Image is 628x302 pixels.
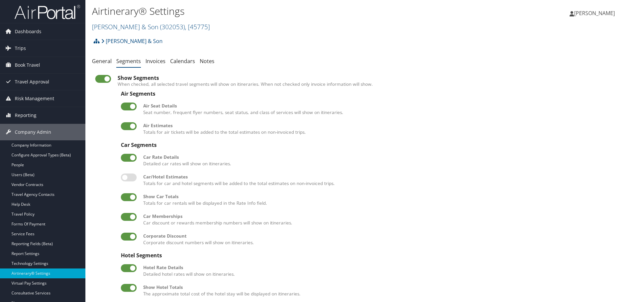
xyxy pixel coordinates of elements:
[143,284,615,297] label: The approximate total cost of the hotel stay will be displayed on itineraries.
[118,75,618,81] div: Show Segments
[143,193,615,200] div: Show Car Totals
[143,122,615,136] label: Totals for air tickets will be added to the total estimates on non-invoiced trips.
[143,154,615,167] label: Detailed car rates will show on itineraries.
[15,23,41,40] span: Dashboards
[121,91,615,97] div: Air Segments
[143,122,615,129] div: Air Estimates
[116,58,141,65] a: Segments
[15,107,36,124] span: Reporting
[143,193,615,207] label: Totals for car rentals will be displayed in the Rate Info field.
[15,90,54,107] span: Risk Management
[92,4,445,18] h1: Airtinerary® Settings
[143,264,615,271] div: Hotel Rate Details
[15,40,26,57] span: Trips
[92,22,210,31] a: [PERSON_NAME] & Son
[101,35,163,48] a: [PERSON_NAME] & Son
[143,213,615,220] div: Car Memberships
[160,22,185,31] span: ( 302053 )
[143,233,615,239] div: Corporate Discount
[143,174,615,180] div: Car/Hotel Estimates
[121,142,615,148] div: Car Segments
[15,74,49,90] span: Travel Approval
[143,284,615,290] div: Show Hotel Totals
[143,233,615,246] label: Corporate discount numbers will show on itineraries.
[92,58,112,65] a: General
[118,81,618,87] label: When checked, all selected travel segments will show on itineraries. When not checked only invoic...
[143,264,615,278] label: Detailed hotel rates will show on itineraries.
[143,213,615,226] label: Car discount or rewards membership numbers will show on itineraries.
[143,103,615,109] div: Air Seat Details
[14,4,80,20] img: airportal-logo.png
[574,10,615,17] span: [PERSON_NAME]
[185,22,210,31] span: , [ 45775 ]
[143,154,615,160] div: Car Rate Details
[200,58,214,65] a: Notes
[15,124,51,140] span: Company Admin
[170,58,195,65] a: Calendars
[121,252,615,258] div: Hotel Segments
[146,58,166,65] a: Invoices
[143,103,615,116] label: Seat number, frequent flyer numbers, seat status, and class of services will show on itineraries.
[15,57,40,73] span: Book Travel
[143,174,615,187] label: Totals for car and hotel segments will be added to the total estimates on non-invoiced trips.
[570,3,621,23] a: [PERSON_NAME]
